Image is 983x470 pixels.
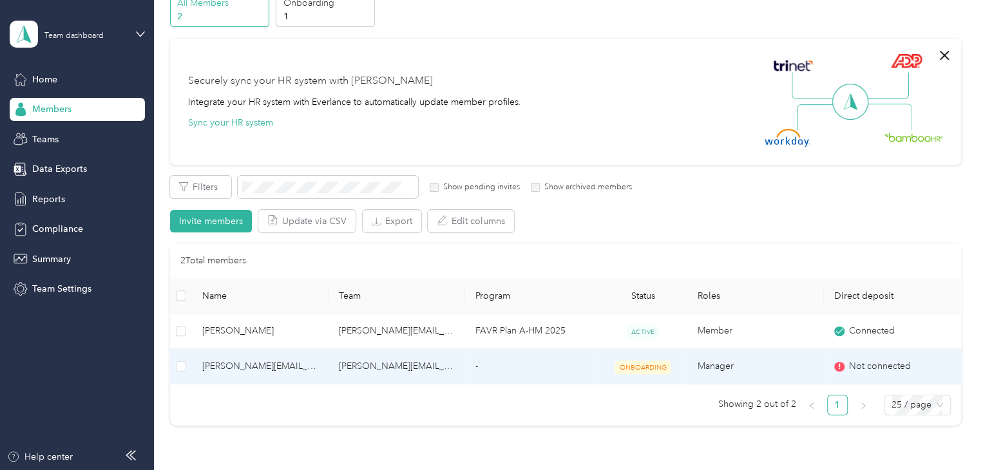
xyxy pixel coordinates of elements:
[192,349,329,384] td: todd.snow@bldonline.com (You)
[801,395,822,415] button: left
[796,104,841,130] img: Line Left Down
[283,10,371,23] p: 1
[801,395,822,415] li: Previous Page
[32,162,87,176] span: Data Exports
[849,359,911,373] span: Not connected
[32,193,65,206] span: Reports
[428,210,514,232] button: Edit columns
[177,10,265,23] p: 2
[465,278,598,314] th: Program
[44,32,104,40] div: Team dashboard
[202,324,318,338] span: [PERSON_NAME]
[329,314,465,349] td: todd.snow@bldonline.com
[258,210,356,232] button: Update via CSV
[32,222,83,236] span: Compliance
[884,133,943,142] img: BambooHR
[188,95,521,109] div: Integrate your HR system with Everlance to automatically update member profiles.
[192,278,329,314] th: Name
[7,450,73,464] button: Help center
[598,278,687,314] th: Status
[32,73,57,86] span: Home
[792,72,837,100] img: Line Left Up
[687,278,824,314] th: Roles
[202,290,318,301] span: Name
[170,210,252,232] button: Invite members
[828,395,847,415] a: 1
[824,278,960,314] th: Direct deposit
[911,398,983,470] iframe: Everlance-gr Chat Button Frame
[192,314,329,349] td: Manuel Flores
[32,102,72,116] span: Members
[188,73,433,89] div: Securely sync your HR system with [PERSON_NAME]
[188,116,273,129] button: Sync your HR system
[892,395,943,415] span: 25 / page
[202,359,318,373] span: [PERSON_NAME][EMAIL_ADDRESS][DOMAIN_NAME] (You)
[363,210,421,232] button: Export
[718,395,796,414] span: Showing 2 out of 2
[849,324,895,338] span: Connected
[540,182,632,193] label: Show archived members
[627,325,659,339] span: ACTIVE
[853,395,873,415] button: right
[770,57,816,75] img: Trinet
[598,349,687,384] td: ONBOARDING
[439,182,520,193] label: Show pending invites
[329,278,465,314] th: Team
[884,395,951,415] div: Page Size
[615,361,671,374] span: ONBOARDING
[687,314,824,349] td: Member
[853,395,873,415] li: Next Page
[329,349,465,384] td: todd.snow@bldonline.com
[866,104,911,131] img: Line Right Down
[687,349,824,384] td: Manager
[170,176,231,198] button: Filters
[32,282,91,296] span: Team Settings
[864,72,909,99] img: Line Right Up
[765,129,810,147] img: Workday
[465,349,598,384] td: -
[808,402,816,409] span: left
[890,53,922,68] img: ADP
[32,252,71,266] span: Summary
[32,133,59,146] span: Teams
[465,314,598,349] td: FAVR Plan A-HM 2025
[859,402,867,409] span: right
[180,254,246,268] p: 2 Total members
